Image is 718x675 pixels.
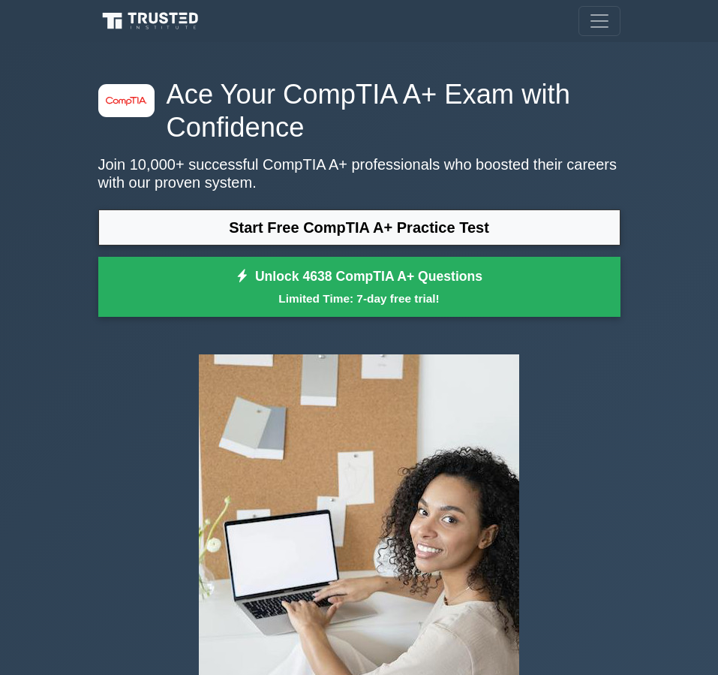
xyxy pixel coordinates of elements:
h1: Ace Your CompTIA A+ Exam with Confidence [98,78,620,143]
a: Start Free CompTIA A+ Practice Test [98,209,620,246]
button: Toggle navigation [578,6,620,36]
a: Unlock 4638 CompTIA A+ QuestionsLimited Time: 7-day free trial! [98,257,620,317]
p: Join 10,000+ successful CompTIA A+ professionals who boosted their careers with our proven system. [98,155,620,191]
small: Limited Time: 7-day free trial! [117,290,602,307]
